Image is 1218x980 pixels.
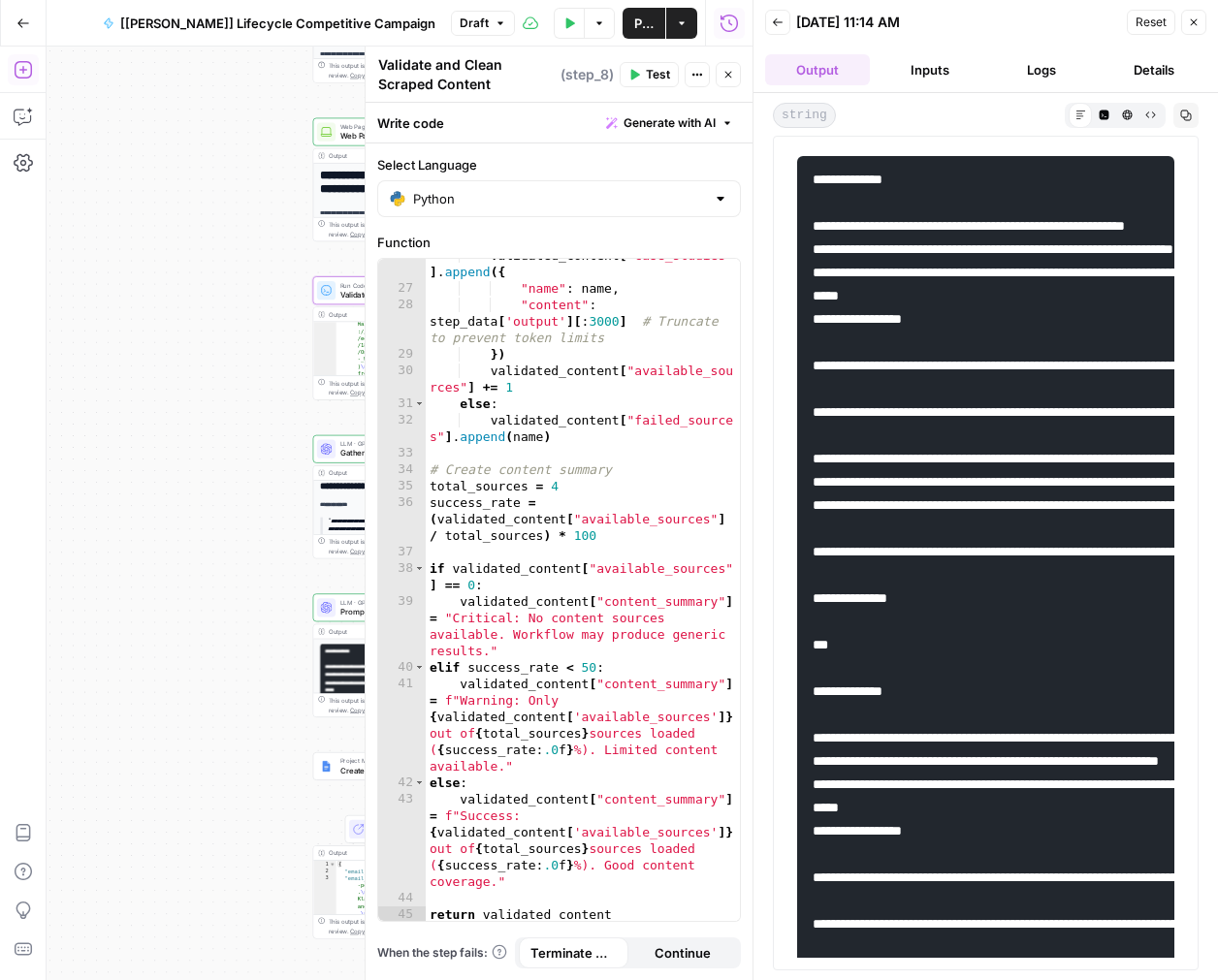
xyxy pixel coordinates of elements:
div: Write code [366,103,753,142]
span: [[PERSON_NAME]] Lifecycle Competitive Campaign [120,14,435,33]
button: [[PERSON_NAME]] Lifecycle Competitive Campaign [91,8,447,39]
span: Web Page Scrape [340,122,462,132]
span: Toggle code folding, rows 40 through 41 [414,659,425,676]
button: Draft [451,11,515,36]
div: Output [329,468,462,478]
span: Copy the output [350,928,395,934]
span: Copy the output [350,72,395,79]
input: Python [413,189,705,208]
div: 45 [378,906,426,923]
div: 29 [378,346,426,363]
div: Output [329,309,462,319]
button: Details [1102,54,1206,85]
span: Web Page Scrape - Klaviyo Case Study 3 [340,130,462,142]
button: Reset [1127,10,1175,35]
div: Multiple OutputsStructure Email Sequence OutputStep 5Output{ "email_1_subject_a":"Book a demo\n``... [313,815,494,939]
div: LLM · GPT-4.1Gather testimonials and key selling points from case studiesStep 3Output**** **** **... [313,435,494,559]
span: Draft [460,15,489,32]
div: Run Code · PythonValidate and Clean Scraped ContentStep 8Output Mailchimp Onboarding Specialist.]... [313,276,494,400]
a: When the step fails: [377,944,507,962]
span: Toggle code folding, rows 31 through 32 [414,395,425,412]
textarea: Validate and Clean Scraped Content [378,55,556,94]
div: 30 [378,363,426,395]
div: 34 [378,461,426,478]
div: 26 [378,247,426,280]
label: Select Language [377,155,741,174]
span: Validate and Clean Scraped Content [340,289,462,300]
span: Copy the output [350,231,395,237]
span: Test [646,66,670,83]
div: 39 [378,593,426,659]
div: Project ManagementCreate Email Sequence Google DocStep 9 [313,752,494,780]
div: 27 [378,280,426,297]
span: Toggle code folding, rows 38 through 39 [414,560,425,577]
div: 36 [378,494,426,544]
span: Gather testimonials and key selling points from case studies [340,447,462,458]
span: Generate with AI [624,114,716,132]
button: Test [620,62,679,87]
label: Function [377,233,741,252]
span: Publish [634,14,654,33]
div: This output is too large & has been abbreviated for review. to view the full content. [329,537,489,555]
span: Copy the output [350,706,395,712]
div: Output [329,848,462,858]
span: Prompt LLM [340,606,454,617]
button: Continue [628,937,738,968]
span: ( step_8 ) [561,65,614,84]
div: 33 [378,445,426,461]
div: This output is too large & has been abbreviated for review. to view the full content. [329,220,489,238]
span: Toggle code folding, rows 1 through 5 [329,861,336,868]
button: Logs [990,54,1095,85]
div: 31 [378,395,426,412]
span: Toggle code folding, rows 42 through 43 [414,775,425,791]
div: 38 [378,560,426,593]
div: 40 [378,659,426,676]
div: 42 [378,775,426,791]
div: This output is too large & has been abbreviated for review. to view the full content. [329,378,489,396]
div: 2 [313,868,336,874]
span: Continue [655,943,711,963]
button: Generate with AI [598,111,741,136]
span: Run Code · Python [340,280,462,290]
div: This output is too large & has been abbreviated for review. to view the full content. [329,696,489,714]
div: 1 [313,861,336,868]
span: Reset [1136,14,1167,31]
span: string [773,103,836,128]
span: LLM · GPT-4.1 [340,598,454,608]
span: Copy the output [350,548,395,554]
div: 43 [378,791,426,890]
span: Create Email Sequence Google Doc [340,765,462,776]
div: 44 [378,890,426,906]
div: Output [329,627,462,637]
div: 32 [378,412,426,445]
span: Copy the output [350,389,395,395]
div: This output is too large & has been abbreviated for review. to view the full content. [329,917,489,935]
img: Instagram%20post%20-%201%201.png [320,760,332,772]
span: LLM · GPT-4.1 [340,439,462,449]
div: 37 [378,544,426,560]
span: Terminate Workflow [530,943,617,963]
button: Inputs [878,54,982,85]
div: 41 [378,676,426,775]
button: Publish [623,8,665,39]
div: 35 [378,478,426,494]
div: This output is too large & has been abbreviated for review. to view the full content. [329,61,489,79]
span: Project Management [340,756,462,766]
div: 28 [378,297,426,346]
div: Output [329,151,462,161]
button: Output [765,54,870,85]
